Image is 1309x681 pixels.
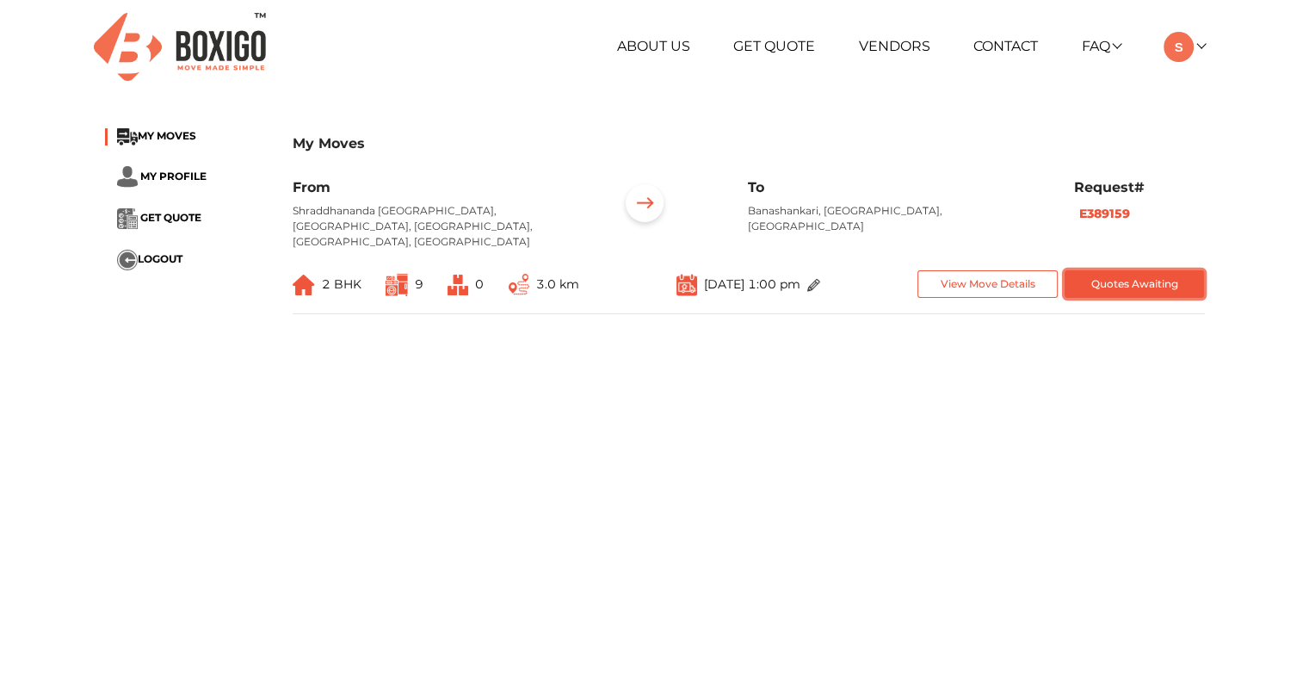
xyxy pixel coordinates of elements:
[807,279,820,292] img: ...
[1079,206,1130,221] b: E389159
[415,276,423,292] span: 9
[293,179,592,195] h6: From
[1074,204,1135,224] button: E389159
[1074,179,1205,195] h6: Request#
[733,38,815,54] a: Get Quote
[704,276,800,292] span: [DATE] 1:00 pm
[293,275,315,295] img: ...
[973,38,1038,54] a: Contact
[117,250,138,270] img: ...
[140,170,207,183] span: MY PROFILE
[117,170,207,183] a: ... MY PROFILE
[536,276,579,292] span: 3.0 km
[293,203,592,250] p: Shraddhananda [GEOGRAPHIC_DATA], [GEOGRAPHIC_DATA], [GEOGRAPHIC_DATA], [GEOGRAPHIC_DATA], [GEOGRA...
[1082,38,1121,54] a: FAQ
[386,274,408,296] img: ...
[617,38,690,54] a: About Us
[117,250,182,270] button: ...LOGOUT
[859,38,930,54] a: Vendors
[140,211,201,224] span: GET QUOTE
[117,166,138,188] img: ...
[117,211,201,224] a: ... GET QUOTE
[117,128,138,145] img: ...
[748,203,1047,234] p: Banashankari, [GEOGRAPHIC_DATA], [GEOGRAPHIC_DATA]
[138,129,196,142] span: MY MOVES
[475,276,484,292] span: 0
[117,208,138,229] img: ...
[618,179,671,232] img: ...
[322,276,361,292] span: 2 BHK
[138,252,182,265] span: LOGOUT
[1065,270,1205,299] button: Quotes Awaiting
[94,13,266,81] img: Boxigo
[748,179,1047,195] h6: To
[448,275,468,295] img: ...
[676,273,697,296] img: ...
[293,135,1205,152] h3: My Moves
[117,129,196,142] a: ...MY MOVES
[917,270,1058,299] button: View Move Details
[509,274,529,295] img: ...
